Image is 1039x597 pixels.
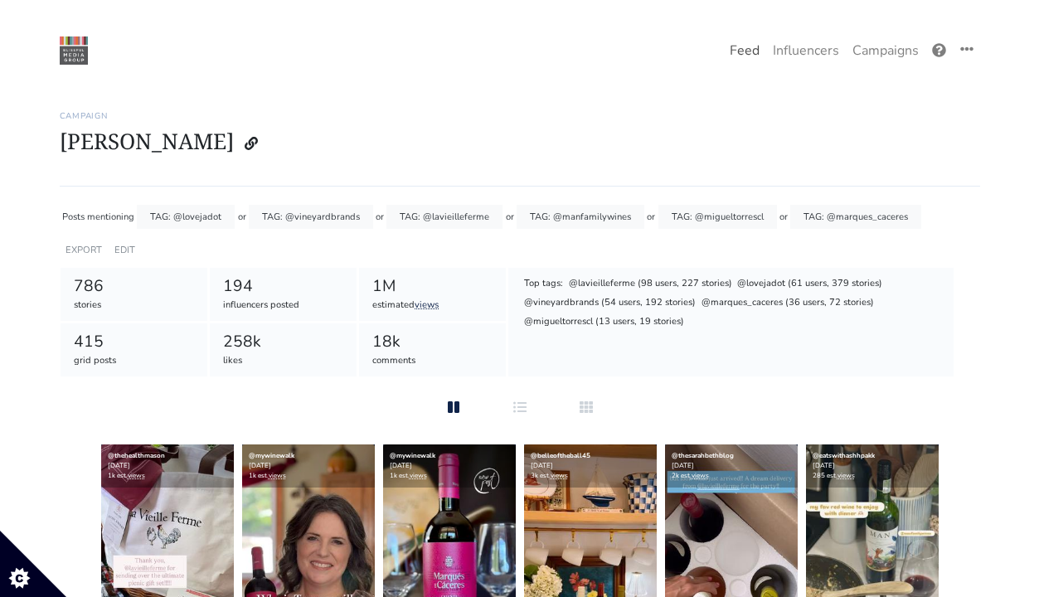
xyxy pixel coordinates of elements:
[523,314,686,331] div: @migueltorrescl (13 users, 19 stories)
[114,244,135,256] a: EDIT
[766,34,846,67] a: Influencers
[108,451,165,460] a: @thehealthmason
[517,205,644,229] div: TAG: @manfamilywines
[74,354,194,368] div: grid posts
[101,444,234,488] div: [DATE] 1k est.
[523,275,565,292] div: Top tags:
[74,330,194,354] div: 415
[531,451,590,460] a: @belleoftheball45
[386,205,503,229] div: TAG: @lavieilleferme
[567,275,733,292] div: @lavieilleferme (98 users, 227 stories)
[223,298,343,313] div: influencers posted
[806,444,939,488] div: [DATE] 285 est.
[372,330,493,354] div: 18k
[74,274,194,298] div: 786
[242,444,375,488] div: [DATE] 1k est.
[658,205,777,229] div: TAG: @migueltorrescl
[383,444,516,488] div: [DATE] 1k est.
[372,354,493,368] div: comments
[238,205,246,229] div: or
[665,444,798,488] div: [DATE] 2k est.
[128,471,145,480] a: views
[523,295,697,312] div: @vineyardbrands (54 users, 192 stories)
[524,444,657,488] div: [DATE] 3k est.
[647,205,655,229] div: or
[790,205,921,229] div: TAG: @marques_caceres
[62,205,85,229] div: Posts
[736,275,883,292] div: @lovejadot (61 users, 379 stories)
[415,298,439,311] a: views
[60,36,88,65] img: 22:22:48_1550874168
[60,128,980,159] h1: [PERSON_NAME]
[223,274,343,298] div: 194
[372,298,493,313] div: estimated
[506,205,514,229] div: or
[376,205,384,229] div: or
[137,205,235,229] div: TAG: @lovejadot
[692,471,709,480] a: views
[838,471,855,480] a: views
[74,298,194,313] div: stories
[269,471,286,480] a: views
[813,451,875,460] a: @eatswithashhpakk
[700,295,875,312] div: @marques_caceres (36 users, 72 stories)
[846,34,925,67] a: Campaigns
[672,451,734,460] a: @thesarahbethblog
[223,354,343,368] div: likes
[249,205,373,229] div: TAG: @vineyardbrands
[249,451,294,460] a: @mywinewalk
[410,471,427,480] a: views
[372,274,493,298] div: 1M
[723,34,766,67] a: Feed
[779,205,788,229] div: or
[60,111,980,121] h6: Campaign
[66,244,102,256] a: EXPORT
[87,205,134,229] div: mentioning
[223,330,343,354] div: 258k
[551,471,568,480] a: views
[390,451,435,460] a: @mywinewalk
